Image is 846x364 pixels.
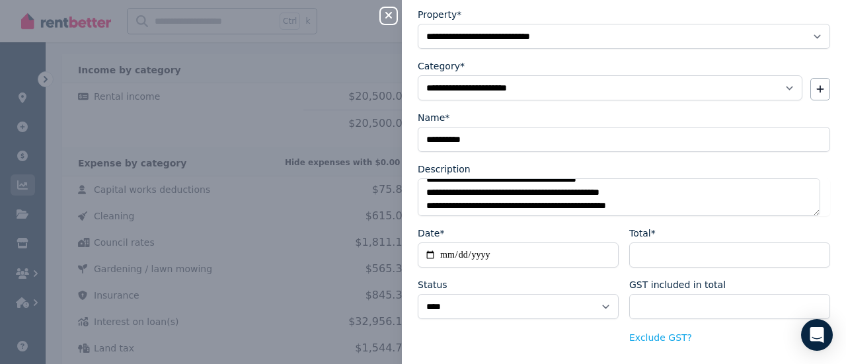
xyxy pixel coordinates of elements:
[418,163,471,176] label: Description
[418,278,447,291] label: Status
[418,59,465,73] label: Category*
[629,331,692,344] button: Exclude GST?
[418,111,449,124] label: Name*
[418,8,461,21] label: Property*
[418,227,444,240] label: Date*
[629,278,726,291] label: GST included in total
[629,227,656,240] label: Total*
[801,319,833,351] div: Open Intercom Messenger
